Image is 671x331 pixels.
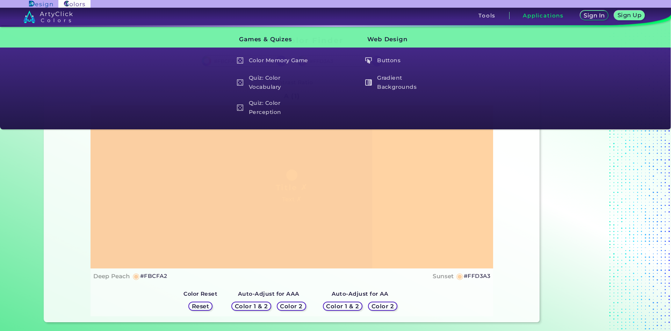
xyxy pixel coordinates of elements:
[29,1,52,7] img: ArtyClick Design logo
[362,54,443,67] h5: Buttons
[183,290,217,297] strong: Color Reset
[464,272,490,281] h5: #FFD3A3
[433,271,454,281] h4: Sunset
[237,79,244,86] img: icon_game_white.svg
[237,57,244,64] img: icon_game_white.svg
[192,303,209,309] h5: Reset
[235,303,268,309] h5: Color 1 & 2
[361,73,444,93] a: Gradient Backgrounds
[233,54,315,67] a: Color Memory Game
[237,105,244,111] img: icon_game_white.svg
[238,290,300,297] strong: Auto-Adjust for AAA
[140,272,167,281] h5: #FBCFA2
[614,10,645,20] a: Sign Up
[93,271,130,281] h4: Deep Peach
[580,10,608,20] a: Sign In
[227,31,315,48] h3: Games & Quizes
[617,12,641,18] h5: Sign Up
[23,10,73,23] img: logo_artyclick_colors_white.svg
[233,98,315,118] a: Quiz: Color Perception
[276,182,308,193] h1: Title ✗
[356,31,444,48] h3: Web Design
[365,79,372,86] img: icon_gradient_white.svg
[365,57,372,64] img: icon_click_button_white.svg
[282,194,301,204] h4: Text ✗
[280,303,303,309] h5: Color 2
[132,272,140,280] h5: ◉
[362,73,443,93] h5: Gradient Backgrounds
[478,13,496,18] h3: Tools
[233,73,315,93] a: Quiz: Color Vocabulary
[361,54,444,67] a: Buttons
[332,290,389,297] strong: Auto-Adjust for AA
[326,303,359,309] h5: Color 1 & 2
[584,13,605,19] h5: Sign In
[456,272,464,280] h5: ◉
[371,303,394,309] h5: Color 2
[523,13,564,18] h3: Applications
